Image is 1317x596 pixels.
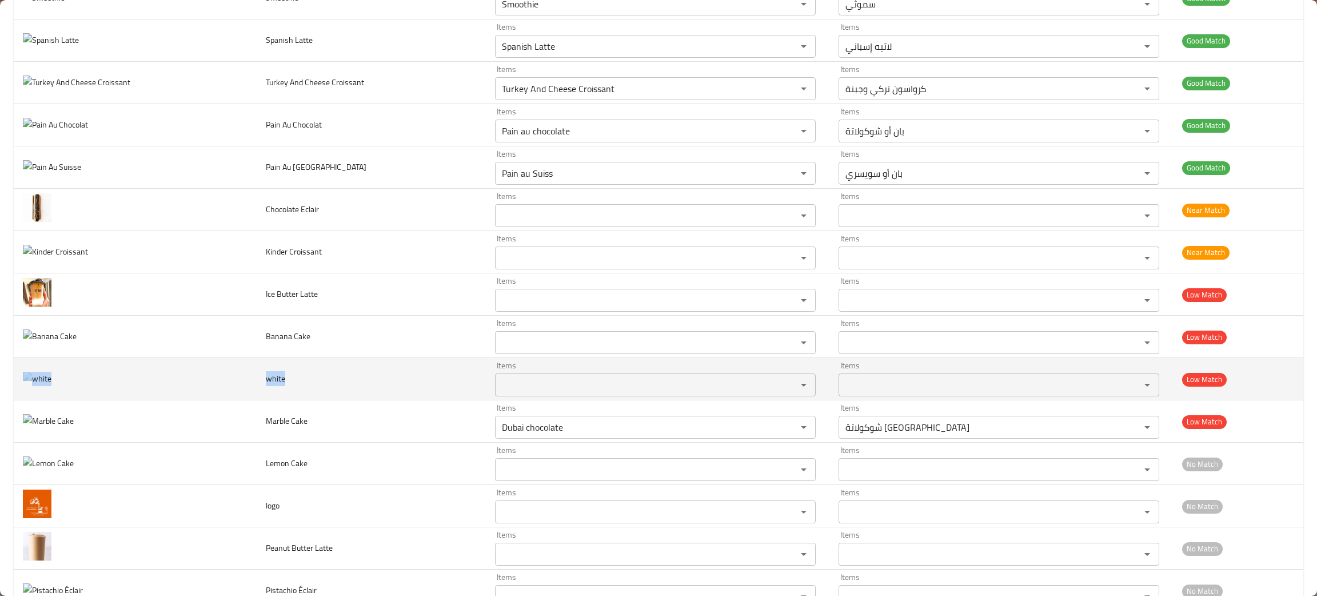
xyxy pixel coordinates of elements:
span: Pain Au [GEOGRAPHIC_DATA] [266,160,366,174]
button: Open [796,419,812,435]
span: Low Match [1182,331,1227,344]
button: Open [796,335,812,351]
button: Open [1139,292,1155,308]
button: Open [796,38,812,54]
span: Peanut Butter Latte [266,541,333,555]
img: Peanut Butter Latte [23,532,51,561]
button: Open [796,123,812,139]
span: Low Match [1182,373,1227,386]
button: Open [1139,123,1155,139]
img: Pain Au Suisse [23,160,81,174]
span: logo [266,498,280,513]
button: Open [796,81,812,97]
span: Turkey And Cheese Croissant [266,75,364,90]
img: Lemon Cake [23,456,74,471]
img: Pain Au Chocolat [23,118,88,132]
button: Open [796,504,812,520]
img: Chocolate Eclair [23,193,51,222]
span: Near Match [1182,246,1230,259]
img: logo [23,490,51,518]
span: white [266,371,285,386]
span: Good Match [1182,119,1230,132]
button: Open [1139,546,1155,562]
span: Marble Cake [266,414,308,428]
span: Low Match [1182,415,1227,428]
span: Lemon Cake [266,456,308,471]
button: Open [796,377,812,393]
img: Spanish Latte [23,33,79,47]
button: Open [1139,504,1155,520]
span: No Match [1182,542,1223,555]
img: Kinder Croissant [23,245,88,259]
span: Banana Cake [266,329,310,344]
span: Near Match [1182,204,1230,217]
button: Open [796,208,812,224]
button: Open [1139,38,1155,54]
span: Low Match [1182,288,1227,301]
img: Turkey And Cheese Croissant [23,76,130,90]
span: Good Match [1182,34,1230,47]
img: Banana Cake [23,329,77,344]
span: Good Match [1182,77,1230,90]
button: Open [796,462,812,478]
button: Open [1139,419,1155,435]
button: Open [1139,377,1155,393]
img: white [23,372,51,386]
span: Chocolate Eclair [266,202,319,217]
span: Kinder Croissant [266,244,322,259]
button: Open [1139,250,1155,266]
button: Open [796,165,812,181]
img: Marble Cake [23,414,74,428]
button: Open [796,250,812,266]
button: Open [796,546,812,562]
button: Open [1139,335,1155,351]
span: No Match [1182,458,1223,471]
span: Spanish Latte [266,33,313,47]
img: Ice Butter Latte [23,278,51,307]
span: Good Match [1182,161,1230,174]
span: Pain Au Chocolat [266,117,322,132]
button: Open [1139,81,1155,97]
button: Open [796,292,812,308]
button: Open [1139,462,1155,478]
button: Open [1139,165,1155,181]
span: No Match [1182,500,1223,513]
button: Open [1139,208,1155,224]
span: Ice Butter Latte [266,287,318,301]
